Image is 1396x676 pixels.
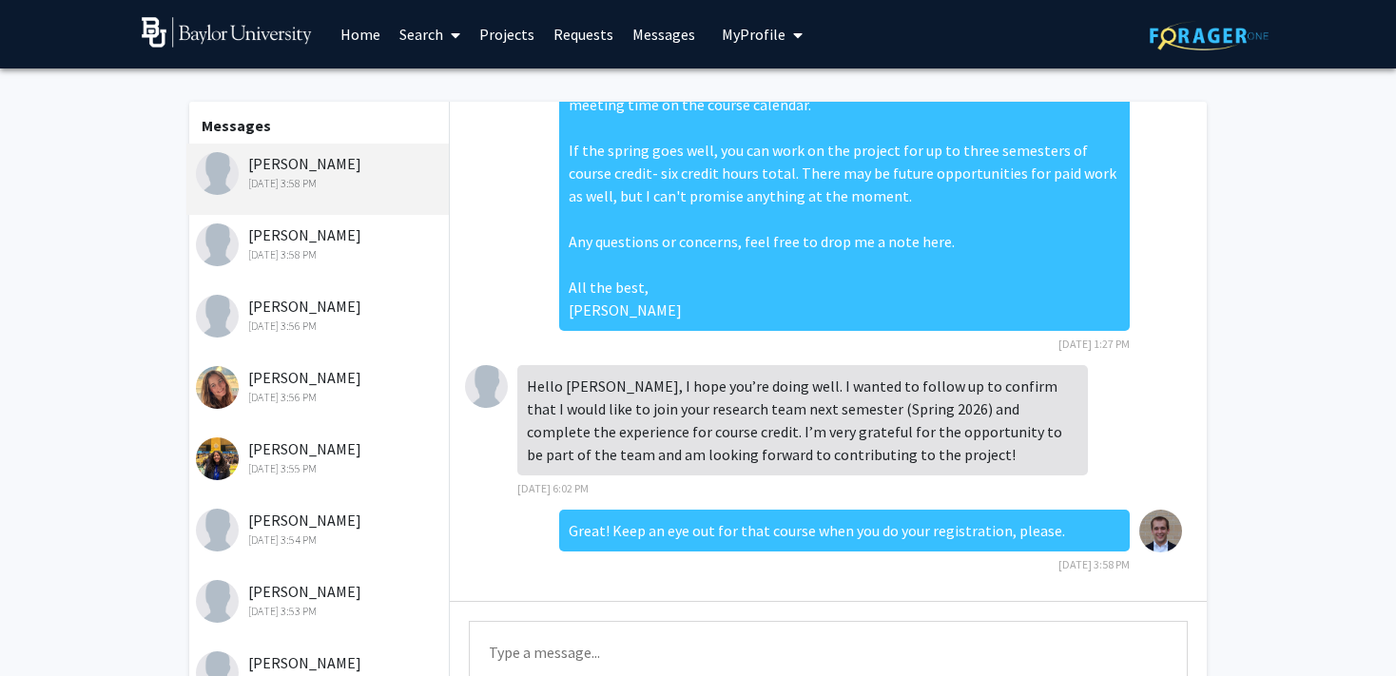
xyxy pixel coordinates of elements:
[196,460,444,477] div: [DATE] 3:55 PM
[517,481,589,495] span: [DATE] 6:02 PM
[196,152,444,192] div: [PERSON_NAME]
[196,509,444,549] div: [PERSON_NAME]
[465,365,508,408] img: Malena Garcia
[1139,510,1182,552] img: Joshua Alley
[722,25,785,44] span: My Profile
[196,246,444,263] div: [DATE] 3:58 PM
[202,116,271,135] b: Messages
[559,510,1130,551] div: Great! Keep an eye out for that course when you do your registration, please.
[196,437,444,477] div: [PERSON_NAME]
[196,295,239,338] img: Eva Brandt
[544,1,623,68] a: Requests
[196,580,239,623] img: Daniela Frealy
[470,1,544,68] a: Projects
[196,295,444,335] div: [PERSON_NAME]
[14,590,81,662] iframe: Chat
[1058,557,1130,571] span: [DATE] 3:58 PM
[196,389,444,406] div: [DATE] 3:56 PM
[331,1,390,68] a: Home
[517,365,1088,475] div: Hello [PERSON_NAME], I hope you’re doing well. I wanted to follow up to confirm that I would like...
[196,437,239,480] img: Jazmine Fajardo
[196,603,444,620] div: [DATE] 3:53 PM
[196,366,239,409] img: Reina Calafell
[196,175,444,192] div: [DATE] 3:58 PM
[196,223,239,266] img: Jenny Ku
[390,1,470,68] a: Search
[196,223,444,263] div: [PERSON_NAME]
[196,580,444,620] div: [PERSON_NAME]
[196,152,239,195] img: Malena Garcia
[623,1,705,68] a: Messages
[1058,337,1130,351] span: [DATE] 1:27 PM
[196,531,444,549] div: [DATE] 3:54 PM
[1150,21,1269,50] img: ForagerOne Logo
[196,318,444,335] div: [DATE] 3:56 PM
[142,17,312,48] img: Baylor University Logo
[196,509,239,551] img: Michael Chung
[196,366,444,406] div: [PERSON_NAME]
